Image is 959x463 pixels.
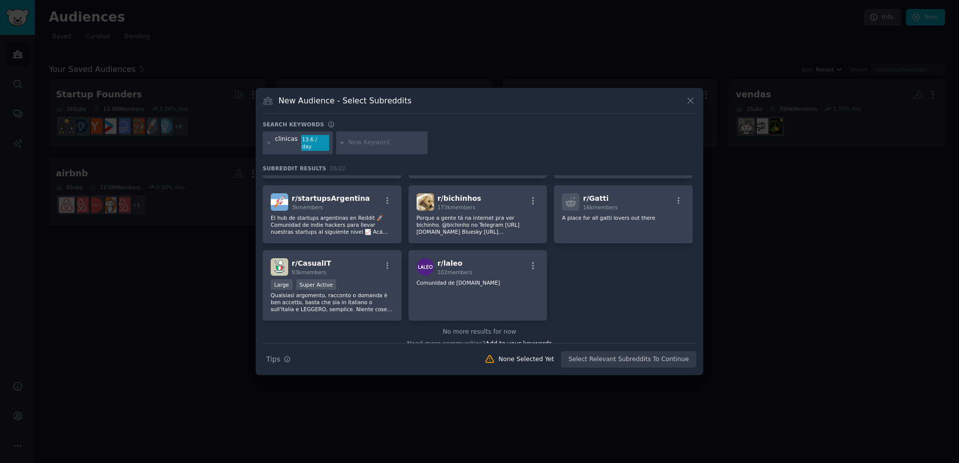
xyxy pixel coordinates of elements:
[438,269,473,275] span: 102 members
[438,194,481,202] span: r/ bichinhos
[292,269,326,275] span: 93k members
[263,328,696,337] div: No more results for now
[263,121,324,128] h3: Search keywords
[583,204,617,210] span: 16k members
[417,214,539,235] p: Porque a gente tá na internet pra ver bichinho. @bichinho no Telegram [URL][DOMAIN_NAME] Bluesky ...
[263,165,326,172] span: Subreddit Results
[271,214,394,235] p: El hub de startups argentinas en Reddit 🚀 Comunidad de indie hackers para llevar nuestras startup...
[292,204,323,210] span: 3k members
[292,259,331,267] span: r/ CasualIT
[417,258,434,276] img: laleo
[271,258,288,276] img: CasualIT
[330,165,346,171] span: 20 / 22
[263,351,294,368] button: Tips
[275,135,298,151] div: clinicas
[292,194,370,202] span: r/ startupsArgentina
[301,135,329,151] div: 13.6 / day
[271,292,394,313] p: Qualsiasi argomento, racconto o domanda è ben accetto, basta che sia in italiano o sull'Italia e ...
[417,279,539,286] p: Comunidad de [DOMAIN_NAME]
[583,194,608,202] span: r/ Gatti
[296,279,337,290] div: Super Active
[485,340,552,347] span: Add to your keywords
[263,336,696,349] div: Need more communities?
[348,138,424,147] input: New Keyword
[266,354,280,365] span: Tips
[562,214,685,221] p: A place for all gatti lovers out there
[417,193,434,211] img: bichinhos
[271,279,293,290] div: Large
[279,95,412,106] h3: New Audience - Select Subreddits
[438,259,463,267] span: r/ laleo
[438,204,476,210] span: 173k members
[271,193,288,211] img: startupsArgentina
[498,355,554,364] div: None Selected Yet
